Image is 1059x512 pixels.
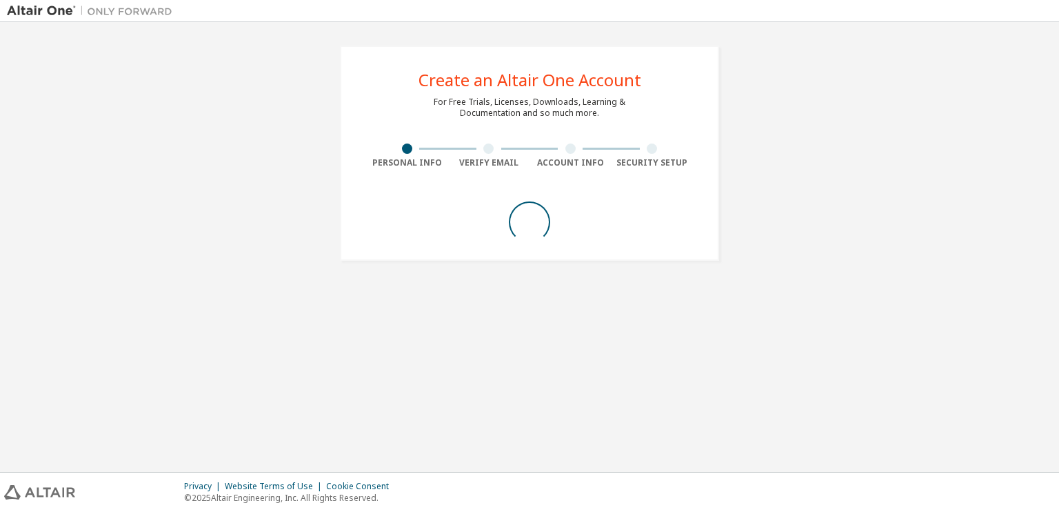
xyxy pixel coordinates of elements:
[4,485,75,500] img: altair_logo.svg
[7,4,179,18] img: Altair One
[529,157,612,168] div: Account Info
[418,72,641,88] div: Create an Altair One Account
[448,157,530,168] div: Verify Email
[434,97,625,119] div: For Free Trials, Licenses, Downloads, Learning & Documentation and so much more.
[366,157,448,168] div: Personal Info
[184,492,397,504] p: © 2025 Altair Engineering, Inc. All Rights Reserved.
[184,481,225,492] div: Privacy
[326,481,397,492] div: Cookie Consent
[612,157,694,168] div: Security Setup
[225,481,326,492] div: Website Terms of Use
